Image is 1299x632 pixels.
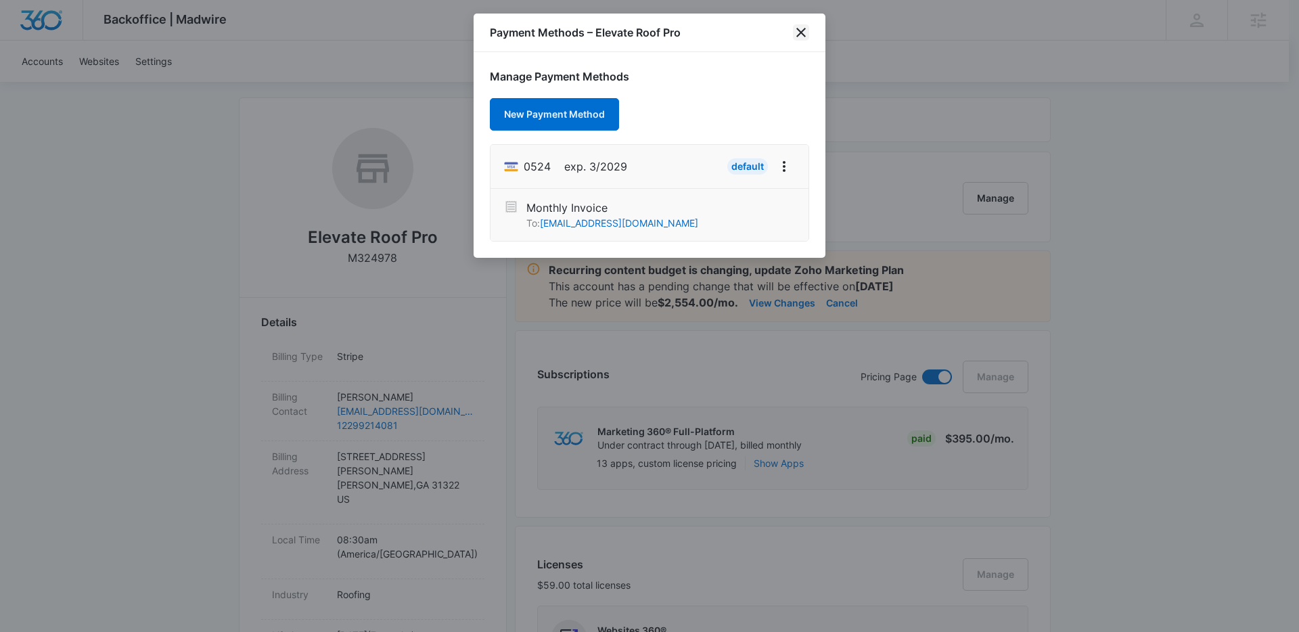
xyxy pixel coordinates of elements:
h1: Manage Payment Methods [490,68,809,85]
p: Monthly Invoice [526,200,698,216]
h1: Payment Methods – Elevate Roof Pro [490,24,681,41]
button: View More [773,156,795,177]
span: Visa ending with [524,158,551,175]
a: [EMAIL_ADDRESS][DOMAIN_NAME] [540,217,698,229]
span: exp. 3/2029 [564,158,627,175]
button: close [793,24,809,41]
p: To: [526,216,698,230]
div: Default [727,158,768,175]
button: New Payment Method [490,98,619,131]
